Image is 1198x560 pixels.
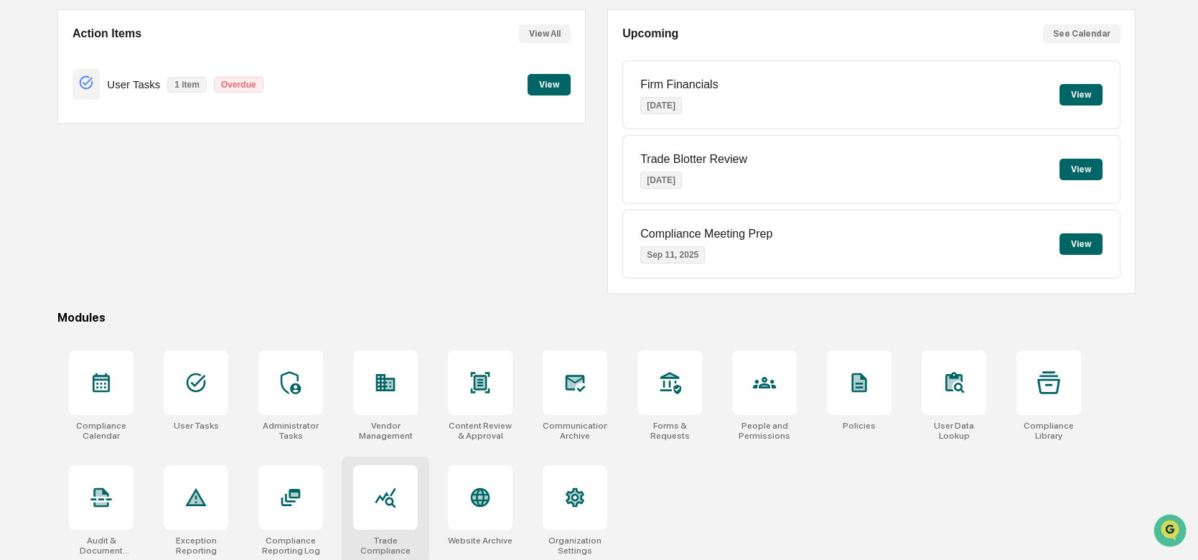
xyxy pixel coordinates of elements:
a: 🔎Data Lookup [9,202,96,228]
div: 🗄️ [104,182,116,193]
div: Start new chat [49,109,235,123]
div: 🔎 [14,209,26,220]
div: Compliance Library [1016,421,1081,441]
span: Attestations [118,180,178,195]
h2: Action Items [72,27,141,40]
button: See Calendar [1043,24,1120,43]
a: 🖐️Preclearance [9,174,98,200]
p: Firm Financials [640,78,718,91]
iframe: Open customer support [1152,513,1191,551]
button: View [1059,233,1103,255]
div: Compliance Calendar [69,421,134,441]
div: 🖐️ [14,182,26,193]
p: Sep 11, 2025 [640,246,705,263]
h2: Upcoming [622,27,678,40]
div: Organization Settings [543,536,607,556]
p: Compliance Meeting Prep [640,228,772,241]
a: View [528,77,571,90]
div: People and Permissions [732,421,797,441]
a: Powered byPylon [101,242,174,253]
div: Forms & Requests [637,421,702,441]
img: 1746055101610-c473b297-6a78-478c-a979-82029cc54cd1 [14,109,40,135]
div: Trade Compliance [353,536,418,556]
button: View [528,74,571,95]
button: View [1059,159,1103,180]
p: [DATE] [640,97,682,114]
p: Overdue [214,77,263,93]
div: User Data Lookup [922,421,986,441]
div: Administrator Tasks [258,421,323,441]
a: 🗄️Attestations [98,174,184,200]
div: Website Archive [448,536,513,546]
div: Modules [57,311,1136,325]
button: View All [519,24,571,43]
div: Policies [843,421,876,431]
div: Compliance Reporting Log [258,536,323,556]
p: How can we help? [14,29,261,52]
p: 1 item [167,77,207,93]
div: Content Review & Approval [448,421,513,441]
div: Audit & Document Logs [69,536,134,556]
div: Communications Archive [543,421,607,441]
button: Start new chat [244,113,261,131]
div: Exception Reporting [164,536,228,556]
span: Data Lookup [29,207,90,222]
div: We're available if you need us! [49,123,182,135]
p: [DATE] [640,172,682,189]
span: Preclearance [29,180,93,195]
p: Trade Blotter Review [640,153,747,166]
div: User Tasks [174,421,219,431]
p: User Tasks [107,78,160,90]
button: View [1059,84,1103,106]
div: Vendor Management [353,421,418,441]
span: Pylon [143,243,174,253]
